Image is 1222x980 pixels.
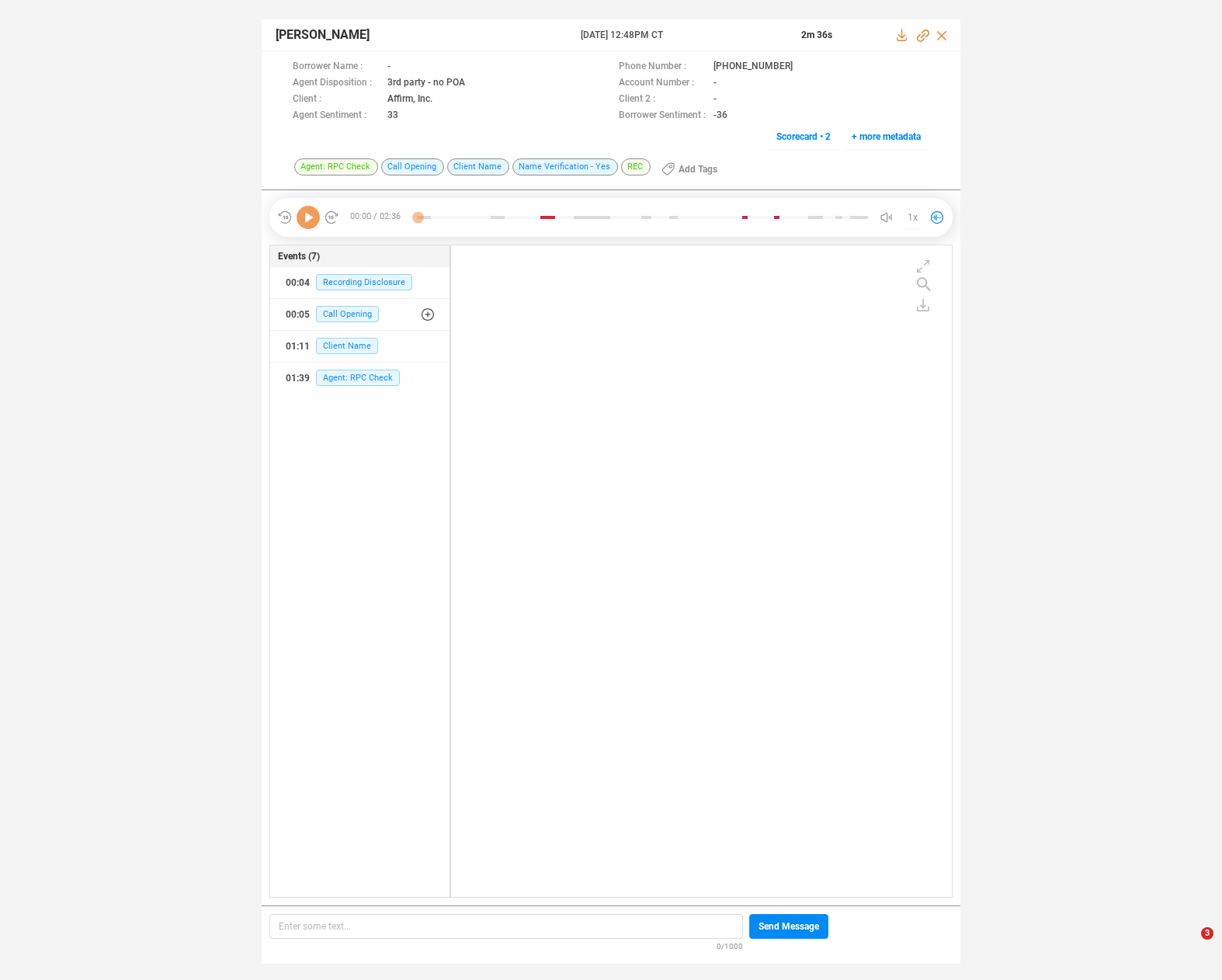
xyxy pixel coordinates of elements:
button: Add Tags [652,157,727,182]
div: 00:05 [286,302,310,327]
span: [DATE] 12:48PM CT [581,28,783,42]
span: Agent: RPC Check [316,370,400,386]
span: REC [621,158,651,175]
span: Scorecard • 2 [776,124,831,149]
button: Send Message [749,914,828,939]
div: grid [459,249,952,896]
button: 00:05Call Opening [270,299,450,330]
span: Call Opening [381,158,444,175]
span: Borrower Name : [293,59,380,75]
span: - [713,75,717,92]
div: 01:11 [286,334,310,359]
span: 33 [387,108,398,124]
div: 01:39 [286,366,310,391]
span: Account Number : [619,75,706,92]
span: Borrower Sentiment : [619,108,706,124]
button: Scorecard • 2 [768,124,839,149]
span: Recording Disclosure [316,274,412,290]
span: Phone Number : [619,59,706,75]
span: 1x [908,205,918,230]
iframe: Intercom live chat [1169,927,1206,964]
span: Agent Disposition : [293,75,380,92]
span: + more metadata [852,124,921,149]
button: 00:04Recording Disclosure [270,267,450,298]
span: 0/1000 [717,939,743,952]
span: Call Opening [316,306,379,322]
span: Agent Sentiment : [293,108,380,124]
button: + more metadata [843,124,929,149]
div: 00:04 [286,270,310,295]
span: Send Message [759,914,819,939]
span: Client Name [447,158,509,175]
span: Client Name [316,338,378,354]
span: -36 [713,108,727,124]
button: 1x [901,207,923,228]
span: Client 2 : [619,92,706,108]
span: 00:00 / 02:36 [339,206,418,229]
span: Add Tags [679,157,717,182]
span: - [387,59,391,75]
span: - [713,92,717,108]
span: Name Verification - Yes [512,158,618,175]
span: 3 [1201,927,1213,940]
span: Affirm, Inc. [387,92,432,108]
button: 01:39Agent: RPC Check [270,363,450,394]
span: 3rd party - no POA [387,75,465,92]
span: Events (7) [278,249,320,263]
span: [PERSON_NAME] [276,26,370,44]
span: [PHONE_NUMBER] [713,59,793,75]
span: Client : [293,92,380,108]
span: 2m 36s [801,30,832,40]
span: Agent: RPC Check [294,158,378,175]
button: 01:11Client Name [270,331,450,362]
